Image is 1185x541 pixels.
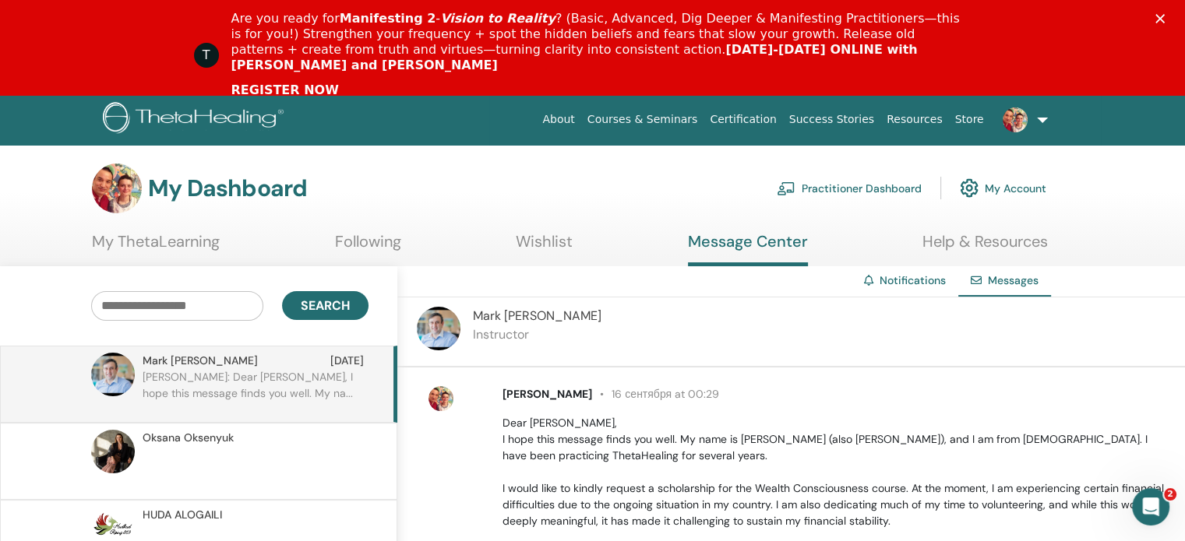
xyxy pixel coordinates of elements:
[335,232,401,262] a: Following
[194,43,219,68] div: Profile image for ThetaHealing
[340,11,436,26] b: Manifesting 2
[949,105,990,134] a: Store
[231,83,339,100] a: REGISTER NOW
[143,430,234,446] span: Oksana Oksenyuk
[1003,107,1028,132] img: default.jpg
[91,353,135,396] img: default.jpg
[960,174,979,201] img: cog.svg
[92,163,142,213] img: default.jpg
[592,387,719,401] span: 16 сентября at 00:29
[777,181,795,195] img: chalkboard-teacher.svg
[880,105,949,134] a: Resources
[91,430,135,473] img: default.jpg
[988,273,1039,287] span: Messages
[1132,488,1169,525] iframe: Intercom live chat
[231,42,918,72] b: [DATE]-[DATE] ONLINE with [PERSON_NAME] and [PERSON_NAME]
[143,507,222,523] span: HUDA ALOGAILI
[688,232,808,266] a: Message Center
[516,232,573,262] a: Wishlist
[143,353,258,369] span: Mark [PERSON_NAME]
[92,232,220,262] a: My ThetaLearning
[473,325,601,344] p: Instructor
[282,291,369,320] button: Search
[503,387,592,401] span: [PERSON_NAME]
[417,307,460,350] img: default.jpg
[473,307,601,324] span: Mark [PERSON_NAME]
[880,273,946,287] a: Notifications
[148,174,307,202] h3: My Dashboard
[783,105,880,134] a: Success Stories
[143,369,369,416] p: [PERSON_NAME]: Dear [PERSON_NAME], I hope this message finds you well. My na...
[704,105,782,134] a: Certification
[777,170,922,205] a: Practitioner Dashboard
[103,102,289,137] img: logo.png
[1164,488,1176,501] span: 2
[960,170,1046,205] a: My Account
[330,353,364,369] span: [DATE]
[536,105,580,134] a: About
[922,232,1048,262] a: Help & Resources
[429,386,453,411] img: default.jpg
[301,297,350,314] span: Search
[581,105,704,134] a: Courses & Seminars
[440,11,555,26] i: Vision to Reality
[231,11,967,73] div: Are you ready for - ? (Basic, Advanced, Dig Deeper & Manifesting Practitioners—this is for you!) ...
[1155,14,1171,23] div: Закрыть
